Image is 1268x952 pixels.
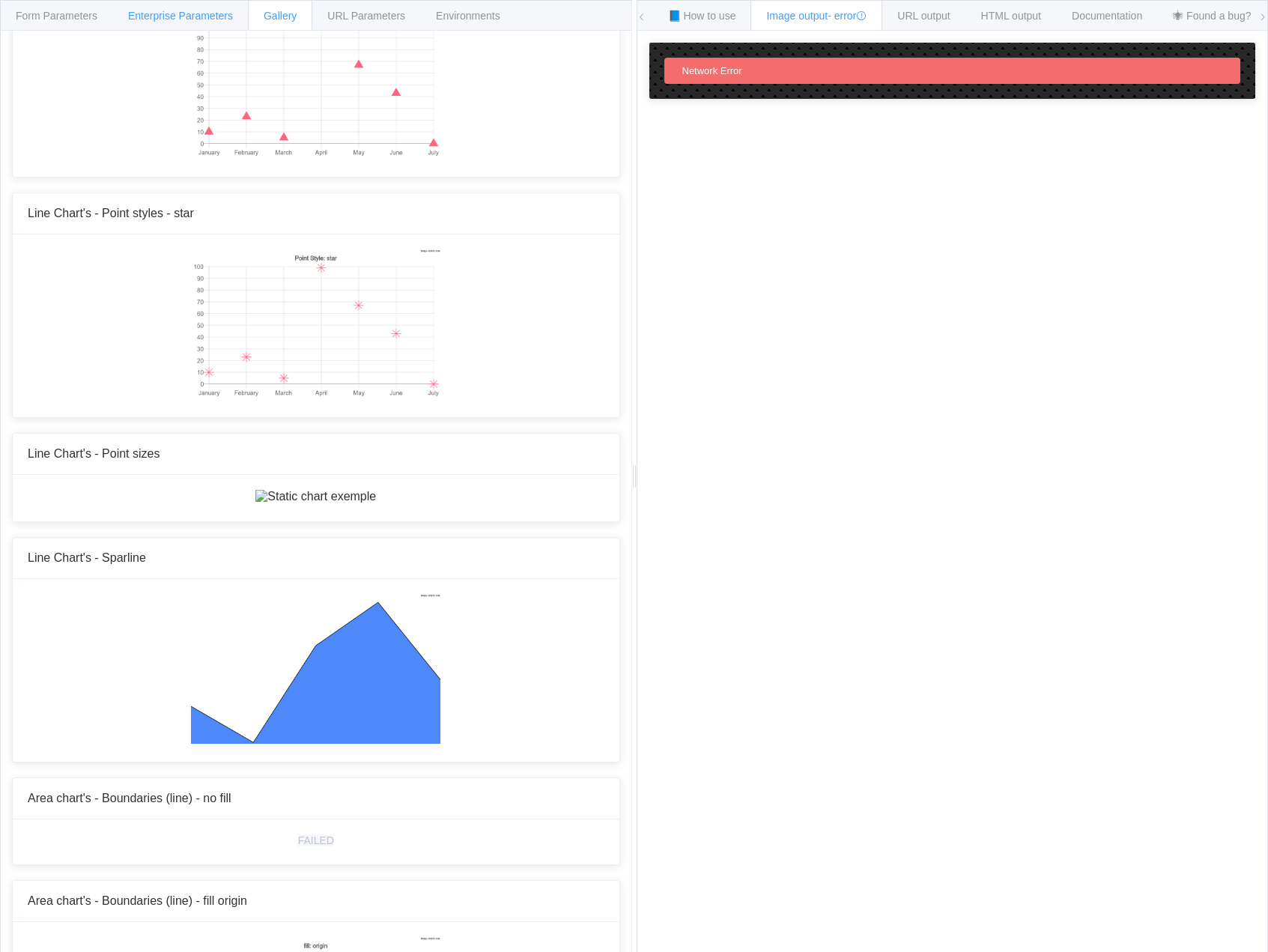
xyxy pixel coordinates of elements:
img: Static chart exemple [191,249,440,399]
span: Area chart's - Boundaries (line) - fill origin [28,894,247,907]
span: HTML output [981,10,1041,22]
span: Line Chart's - Point styles - star [28,207,194,219]
span: Line Chart's - Point sizes [28,447,160,460]
span: Form Parameters [16,10,97,22]
span: Network Error [682,65,742,76]
span: Image output [766,10,867,22]
span: Gallery [264,10,297,22]
span: Environments [436,10,500,22]
span: 📘 How to use [668,10,736,22]
div: FAILED [298,834,334,846]
span: Line Chart's - Sparline [28,551,146,564]
span: - error [828,10,867,22]
span: Area chart's - Boundaries (line) - no fill [28,792,231,804]
img: Static chart exemple [191,594,440,744]
span: URL Parameters [327,10,405,22]
img: Static chart exemple [255,490,376,503]
span: Documentation [1072,10,1142,22]
span: URL output [897,10,950,22]
span: Enterprise Parameters [128,10,233,22]
img: Static chart exemple [191,9,440,159]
